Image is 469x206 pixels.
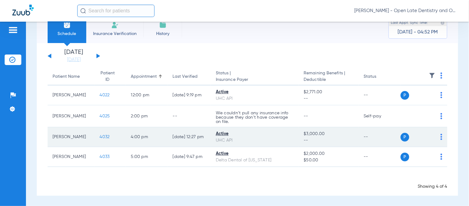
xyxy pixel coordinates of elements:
[418,184,447,189] span: Showing 4 of 4
[304,89,354,95] span: $2,771.00
[77,5,155,17] input: Search for patients
[216,77,294,83] span: Insurance Payer
[168,85,211,105] td: [DATE] 9:19 PM
[100,93,110,97] span: 4022
[216,131,294,137] div: Active
[299,68,359,85] th: Remaining Benefits |
[148,31,177,37] span: History
[211,68,299,85] th: Status |
[12,5,34,15] img: Zuub Logo
[401,153,409,161] span: P
[359,147,400,167] td: --
[304,157,354,164] span: $50.00
[100,70,116,83] div: Patient ID
[441,21,445,25] img: last sync help info
[398,29,438,35] span: [DATE] - 04:52 PM
[401,91,409,100] span: P
[168,147,211,167] td: [DATE] 9:47 PM
[216,89,294,95] div: Active
[131,73,157,80] div: Appointment
[48,85,95,105] td: [PERSON_NAME]
[304,131,354,137] span: $3,000.00
[359,68,400,85] th: Status
[216,157,294,164] div: Delta Dental of [US_STATE]
[304,95,354,102] span: --
[173,73,206,80] div: Last Verified
[100,135,110,139] span: 4032
[173,73,198,80] div: Last Verified
[359,85,400,105] td: --
[100,70,121,83] div: Patient ID
[441,72,442,79] img: group-dot-blue.svg
[441,134,442,140] img: group-dot-blue.svg
[80,8,86,14] img: Search Icon
[126,147,168,167] td: 5:00 PM
[100,114,110,118] span: 4025
[216,151,294,157] div: Active
[100,155,110,159] span: 4033
[48,127,95,147] td: [PERSON_NAME]
[52,31,82,37] span: Schedule
[55,57,92,63] a: [DATE]
[216,137,294,144] div: UHC API
[355,8,457,14] span: [PERSON_NAME] - Open Late Dentistry and Orthodontics
[429,72,435,79] img: filter.svg
[304,114,309,118] span: --
[63,21,71,29] img: Schedule
[126,105,168,127] td: 2:00 PM
[216,111,294,124] p: We couldn’t pull any insurance info because they don’t have coverage on file.
[304,151,354,157] span: $2,000.00
[111,21,119,29] img: Manual Insurance Verification
[53,73,90,80] div: Patient Name
[438,176,469,206] iframe: Chat Widget
[216,95,294,102] div: UHC API
[304,137,354,144] span: --
[441,154,442,160] img: group-dot-blue.svg
[168,127,211,147] td: [DATE] 12:27 PM
[441,92,442,98] img: group-dot-blue.svg
[48,147,95,167] td: [PERSON_NAME]
[8,26,18,34] img: hamburger-icon
[91,31,139,37] span: Insurance Verification
[359,105,400,127] td: Self-pay
[391,20,428,26] span: Last Appt. Sync Time:
[126,127,168,147] td: 4:00 PM
[304,77,354,83] span: Deductible
[159,21,167,29] img: History
[55,49,92,63] li: [DATE]
[48,105,95,127] td: [PERSON_NAME]
[441,113,442,119] img: group-dot-blue.svg
[131,73,163,80] div: Appointment
[359,127,400,147] td: --
[126,85,168,105] td: 12:00 PM
[53,73,80,80] div: Patient Name
[401,133,409,142] span: P
[168,105,211,127] td: --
